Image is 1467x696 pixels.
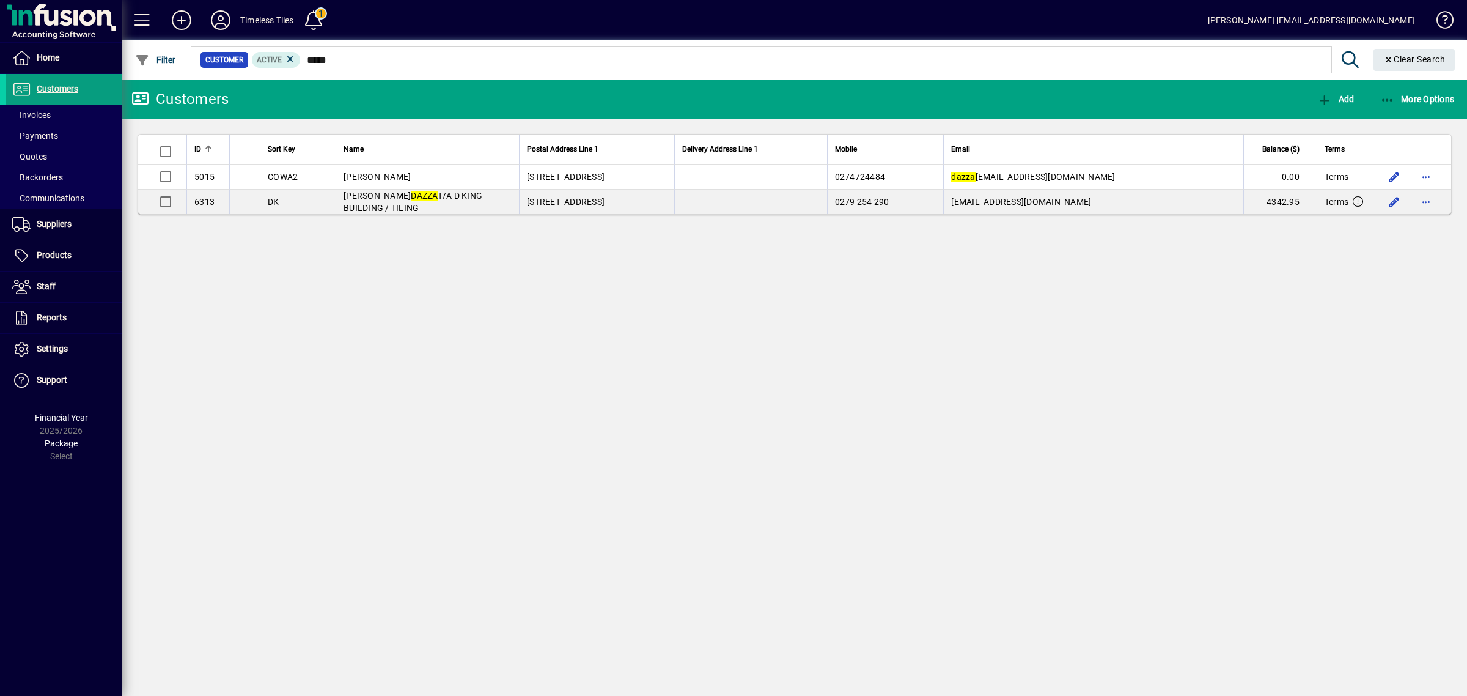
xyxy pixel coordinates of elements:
[411,191,437,201] em: DAZZA
[1243,165,1317,190] td: 0.00
[1427,2,1452,42] a: Knowledge Base
[1416,192,1436,212] button: More options
[12,172,63,182] span: Backorders
[205,54,243,66] span: Customer
[6,365,122,396] a: Support
[1383,54,1446,64] span: Clear Search
[1325,171,1348,183] span: Terms
[135,55,176,65] span: Filter
[1317,94,1354,104] span: Add
[6,209,122,240] a: Suppliers
[37,313,67,322] span: Reports
[37,281,56,291] span: Staff
[268,172,298,182] span: COWA2
[344,172,411,182] span: [PERSON_NAME]
[37,219,72,229] span: Suppliers
[37,375,67,385] span: Support
[835,172,886,182] span: 0274724484
[6,188,122,209] a: Communications
[951,172,1115,182] span: [EMAIL_ADDRESS][DOMAIN_NAME]
[6,334,122,365] a: Settings
[35,413,88,423] span: Financial Year
[1208,10,1415,30] div: [PERSON_NAME] [EMAIL_ADDRESS][DOMAIN_NAME]
[527,143,598,156] span: Postal Address Line 1
[252,52,301,68] mat-chip: Activation Status: Active
[6,240,122,271] a: Products
[257,56,282,64] span: Active
[1416,167,1436,187] button: More options
[12,152,47,161] span: Quotes
[37,344,68,354] span: Settings
[835,143,857,156] span: Mobile
[1380,94,1455,104] span: More Options
[951,143,970,156] span: Email
[132,49,179,71] button: Filter
[6,105,122,125] a: Invoices
[194,172,215,182] span: 5015
[1262,143,1300,156] span: Balance ($)
[951,172,975,182] em: dazza
[6,303,122,333] a: Reports
[240,10,293,30] div: Timeless Tiles
[835,143,936,156] div: Mobile
[131,89,229,109] div: Customers
[1325,196,1348,208] span: Terms
[1373,49,1455,71] button: Clear
[344,143,364,156] span: Name
[194,197,215,207] span: 6313
[835,197,889,207] span: 0279 254 290
[951,197,1091,207] span: [EMAIL_ADDRESS][DOMAIN_NAME]
[344,191,482,213] span: [PERSON_NAME] T/A D KING BUILDING / TILING
[344,143,512,156] div: Name
[1384,167,1404,187] button: Edit
[6,146,122,167] a: Quotes
[682,143,758,156] span: Delivery Address Line 1
[12,110,51,120] span: Invoices
[6,125,122,146] a: Payments
[194,143,201,156] span: ID
[194,143,222,156] div: ID
[268,197,279,207] span: DK
[37,84,78,94] span: Customers
[1243,190,1317,214] td: 4342.95
[527,197,605,207] span: [STREET_ADDRESS]
[951,143,1236,156] div: Email
[37,53,59,62] span: Home
[1314,88,1357,110] button: Add
[6,272,122,302] a: Staff
[12,131,58,141] span: Payments
[1325,143,1345,156] span: Terms
[6,167,122,188] a: Backorders
[1377,88,1458,110] button: More Options
[201,9,240,31] button: Profile
[162,9,201,31] button: Add
[12,193,84,203] span: Communications
[268,143,295,156] span: Sort Key
[1251,143,1311,156] div: Balance ($)
[6,43,122,73] a: Home
[1384,192,1404,212] button: Edit
[527,172,605,182] span: [STREET_ADDRESS]
[37,250,72,260] span: Products
[45,439,78,448] span: Package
